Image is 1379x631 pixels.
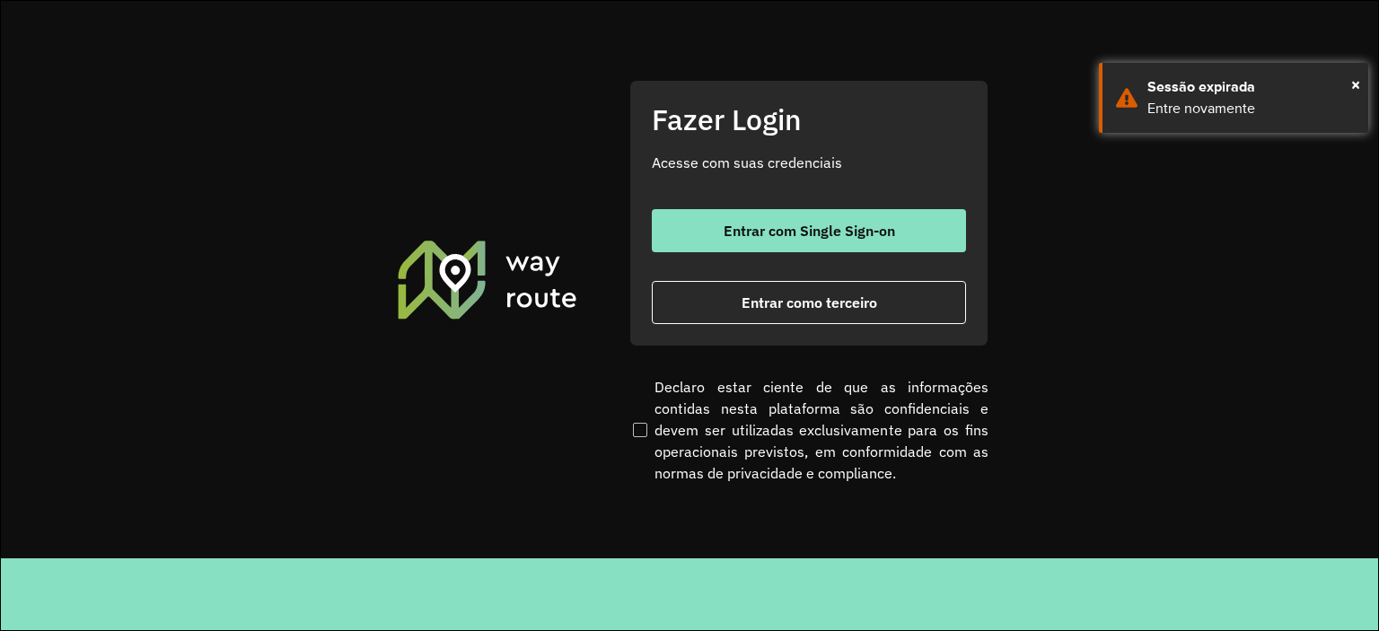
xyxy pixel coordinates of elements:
[1147,76,1355,98] div: Sessão expirada
[652,102,966,136] h2: Fazer Login
[1351,71,1360,98] span: ×
[724,223,895,238] span: Entrar com Single Sign-on
[395,238,580,320] img: Roteirizador AmbevTech
[652,209,966,252] button: button
[652,281,966,324] button: button
[1351,71,1360,98] button: Close
[652,152,966,173] p: Acesse com suas credenciais
[629,376,988,484] label: Declaro estar ciente de que as informações contidas nesta plataforma são confidenciais e devem se...
[742,295,877,310] span: Entrar como terceiro
[1147,98,1355,119] div: Entre novamente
